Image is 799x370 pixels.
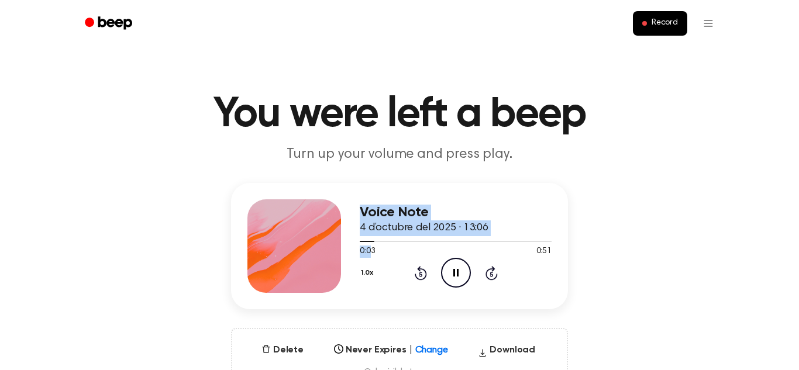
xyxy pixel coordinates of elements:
[360,263,377,283] button: 1.0x
[360,223,488,233] span: 4 d’octubre del 2025 · 13:06
[473,343,540,362] button: Download
[536,245,552,258] span: 0:51
[360,205,552,220] h3: Voice Note
[360,245,375,258] span: 0:03
[694,9,722,37] button: Open menu
[77,12,143,35] a: Beep
[175,145,624,164] p: Turn up your volume and press play.
[633,11,687,36] button: Record
[257,343,308,357] button: Delete
[652,18,678,29] span: Record
[100,94,699,136] h1: You were left a beep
